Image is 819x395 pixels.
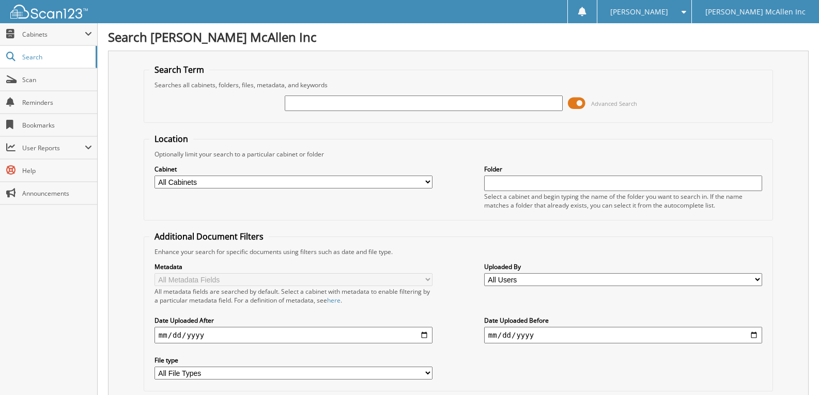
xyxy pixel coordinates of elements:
[108,28,809,45] h1: Search [PERSON_NAME] McAllen Inc
[22,166,92,175] span: Help
[484,316,762,325] label: Date Uploaded Before
[154,327,432,343] input: start
[154,316,432,325] label: Date Uploaded After
[327,296,341,305] a: here
[705,9,806,15] span: [PERSON_NAME] McAllen Inc
[22,75,92,84] span: Scan
[767,345,819,395] iframe: Chat Widget
[22,121,92,130] span: Bookmarks
[149,247,767,256] div: Enhance your search for specific documents using filters such as date and file type.
[154,287,432,305] div: All metadata fields are searched by default. Select a cabinet with metadata to enable filtering b...
[22,98,92,107] span: Reminders
[10,5,88,19] img: scan123-logo-white.svg
[149,231,269,242] legend: Additional Document Filters
[149,81,767,89] div: Searches all cabinets, folders, files, metadata, and keywords
[22,30,85,39] span: Cabinets
[591,100,637,107] span: Advanced Search
[484,165,762,173] label: Folder
[22,53,90,61] span: Search
[154,262,432,271] label: Metadata
[610,9,668,15] span: [PERSON_NAME]
[149,64,209,75] legend: Search Term
[22,189,92,198] span: Announcements
[484,262,762,271] label: Uploaded By
[154,165,432,173] label: Cabinet
[149,150,767,159] div: Optionally limit your search to a particular cabinet or folder
[154,356,432,365] label: File type
[149,133,193,145] legend: Location
[484,327,762,343] input: end
[484,192,762,210] div: Select a cabinet and begin typing the name of the folder you want to search in. If the name match...
[22,144,85,152] span: User Reports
